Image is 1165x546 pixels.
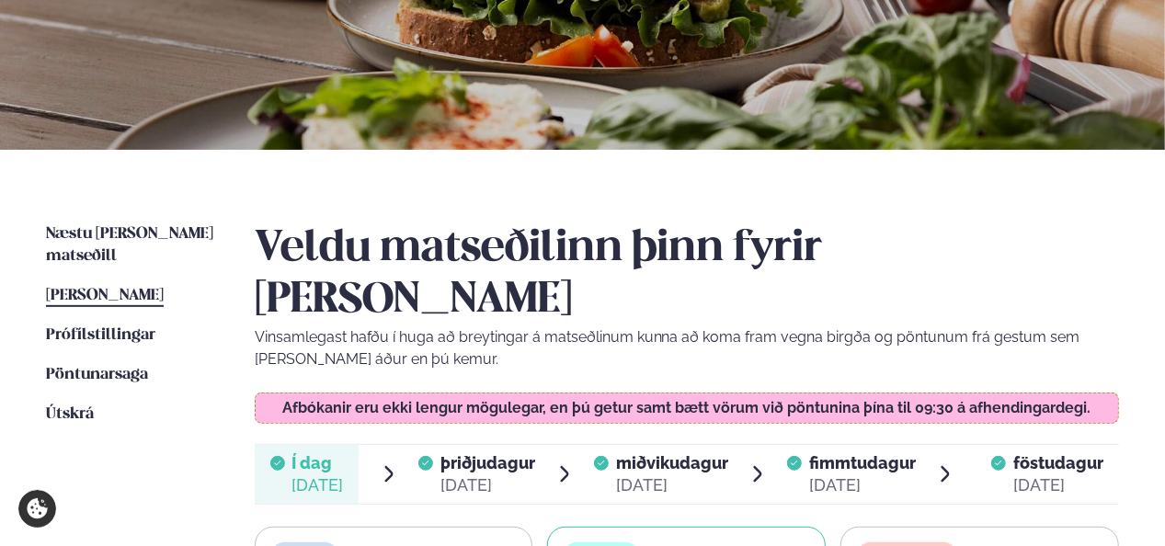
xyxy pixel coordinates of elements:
[46,288,164,303] span: [PERSON_NAME]
[616,474,728,496] div: [DATE]
[616,453,728,472] span: miðvikudagur
[809,474,916,496] div: [DATE]
[1013,453,1103,472] span: föstudagur
[46,324,155,347] a: Prófílstillingar
[440,474,535,496] div: [DATE]
[46,327,155,343] span: Prófílstillingar
[809,453,916,472] span: fimmtudagur
[18,490,56,528] a: Cookie settings
[292,474,344,496] div: [DATE]
[46,285,164,307] a: [PERSON_NAME]
[255,223,1120,326] h2: Veldu matseðilinn þinn fyrir [PERSON_NAME]
[1013,474,1103,496] div: [DATE]
[440,453,535,472] span: þriðjudagur
[46,223,218,267] a: Næstu [PERSON_NAME] matseðill
[46,406,94,422] span: Útskrá
[46,404,94,426] a: Útskrá
[292,452,344,474] span: Í dag
[46,364,148,386] a: Pöntunarsaga
[255,326,1120,370] p: Vinsamlegast hafðu í huga að breytingar á matseðlinum kunna að koma fram vegna birgða og pöntunum...
[46,226,213,264] span: Næstu [PERSON_NAME] matseðill
[273,401,1100,415] p: Afbókanir eru ekki lengur mögulegar, en þú getur samt bætt vörum við pöntunina þína til 09:30 á a...
[46,367,148,382] span: Pöntunarsaga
